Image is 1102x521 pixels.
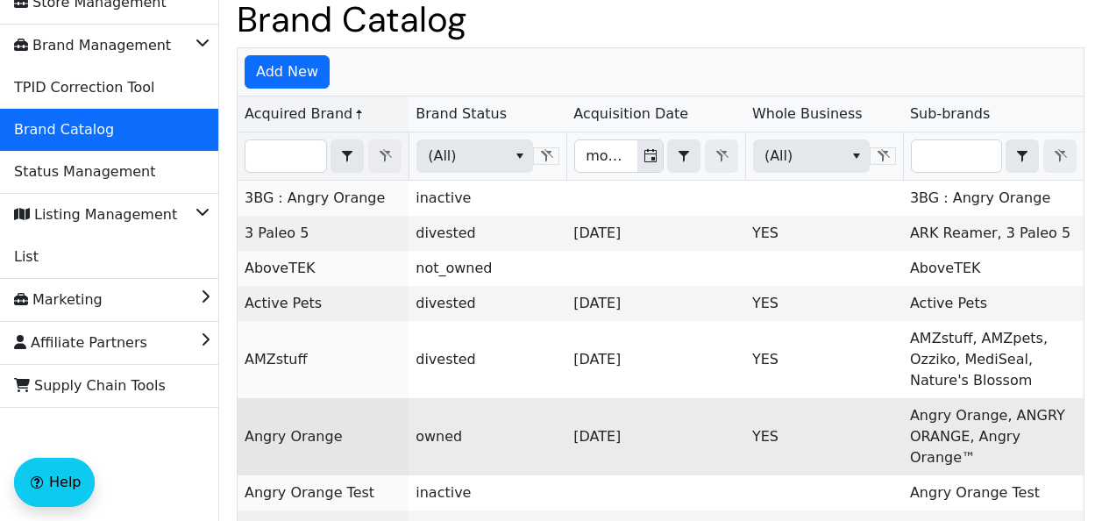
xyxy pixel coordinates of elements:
span: Whole Business [752,103,863,125]
th: Filter [566,132,745,181]
span: Brand Management [14,32,171,60]
td: YES [745,398,903,475]
a: AboveTEK [245,260,316,276]
span: Listing Management [14,201,177,229]
button: select [1006,140,1038,172]
a: Angry Orange Test [245,484,374,501]
td: 3BG : Angry Orange [903,181,1084,216]
span: Acquisition Date [573,103,688,125]
span: TPID Correction Tool [14,74,154,102]
td: [DATE] [566,286,745,321]
a: Angry Orange [245,428,343,445]
td: AMZstuff, AMZpets, Ozziko, MediSeal, Nature's Blossom [903,321,1084,398]
td: ARK Reamer, 3 Paleo 5 [903,216,1084,251]
button: Toggle calendar [637,140,663,172]
td: Active Pets [903,286,1084,321]
button: Help floatingactionbutton [14,458,95,507]
button: select [331,140,363,172]
th: Filter [903,132,1084,181]
td: YES [745,321,903,398]
a: Active Pets [245,295,322,311]
span: Choose Operator [331,139,364,173]
span: Acquired Brand [245,103,352,125]
span: (All) [764,146,829,167]
td: [DATE] [566,321,745,398]
span: Brand Status [416,103,507,125]
span: Add New [256,61,318,82]
td: [DATE] [566,398,745,475]
span: Sub-brands [910,103,990,125]
td: inactive [409,181,566,216]
a: 3BG : Angry Orange [245,189,385,206]
span: Choose Operator [1006,139,1039,173]
td: owned [409,398,566,475]
span: Brand Catalog [14,116,114,144]
td: YES [745,216,903,251]
td: divested [409,216,566,251]
td: [DATE] [566,216,745,251]
td: YES [745,286,903,321]
td: inactive [409,475,566,510]
span: Marketing [14,286,103,314]
td: Angry Orange Test [903,475,1084,510]
th: Filter [745,132,903,181]
button: Add New [245,55,330,89]
span: Status Management [14,158,155,186]
td: not_owned [409,251,566,286]
input: Filter [575,140,637,172]
span: List [14,243,39,271]
span: (All) [428,146,493,167]
input: Filter [912,140,1001,172]
span: Affiliate Partners [14,329,147,357]
a: 3 Paleo 5 [245,225,309,241]
td: divested [409,321,566,398]
td: Angry Orange, ANGRY ORANGE, Angry Orange™ [903,398,1084,475]
input: Filter [245,140,326,172]
td: divested [409,286,566,321]
th: Filter [409,132,566,181]
th: Filter [238,132,409,181]
button: select [668,140,700,172]
td: AboveTEK [903,251,1084,286]
a: AMZstuff [245,351,307,368]
span: Supply Chain Tools [14,372,166,400]
span: Choose Operator [667,139,700,173]
button: select [507,140,532,172]
span: Help [49,472,81,493]
button: select [843,140,869,172]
